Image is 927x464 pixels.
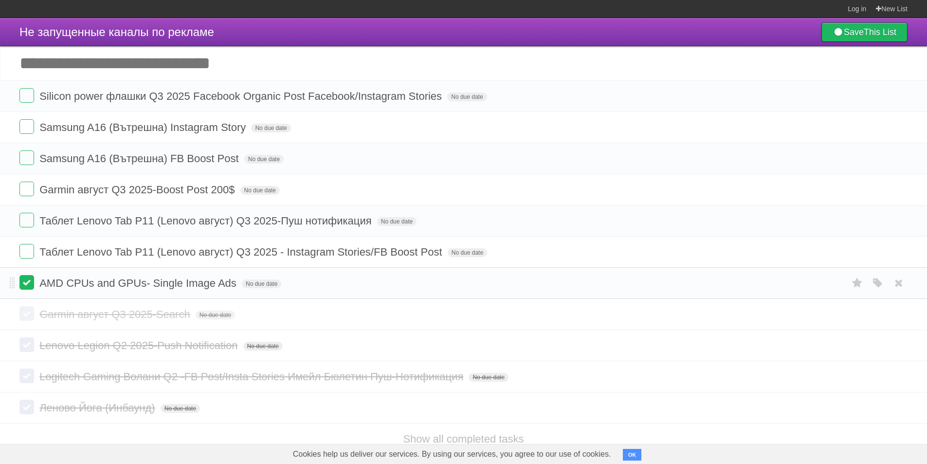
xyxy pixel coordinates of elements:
[19,337,34,352] label: Done
[39,246,444,258] span: Таблет Lenovo Tab P11 (Lenovo август) Q3 2025 - Instagram Stories/FB Boost Post
[39,371,466,383] span: Logitech Gaming Волани Q2 -FB Post/Insta Stories Имейл Бюлетин Пуш-Нотификация
[39,277,239,289] span: AMD CPUs and GPUs- Single Image Ads
[19,182,34,196] label: Done
[39,184,237,196] span: Garmin август Q3 2025-Boost Post 200$
[19,244,34,259] label: Done
[244,155,284,164] span: No due date
[448,248,487,257] span: No due date
[39,308,193,320] span: Garmin август Q3 2025-Search
[19,306,34,321] label: Done
[19,213,34,227] label: Done
[623,449,642,461] button: OK
[19,119,34,134] label: Done
[19,150,34,165] label: Done
[377,217,417,226] span: No due date
[821,22,908,42] a: SaveThis List
[848,275,867,291] label: Star task
[283,445,621,464] span: Cookies help us deliver our services. By using our services, you agree to our use of cookies.
[240,186,280,195] span: No due date
[39,121,248,133] span: Samsung A16 (Вътрешна) Instagram Story
[196,311,235,319] span: No due date
[19,88,34,103] label: Done
[19,369,34,383] label: Done
[39,402,157,414] span: Леново Йога (Инбаунд)
[39,215,374,227] span: Таблет Lenovo Tab P11 (Lenovo август) Q3 2025-Пуш нотификация
[19,25,214,38] span: Не запущенные каналы по рекламе
[39,90,444,102] span: Silicon power флашки Q3 2025 Facebook Organic Post Facebook/Instagram Stories
[39,152,241,165] span: Samsung A16 (Вътрешна) FB Boost Post
[447,93,487,101] span: No due date
[19,400,34,414] label: Done
[242,279,281,288] span: No due date
[251,124,291,132] span: No due date
[403,433,524,445] a: Show all completed tasks
[243,342,283,351] span: No due date
[19,275,34,290] label: Done
[864,27,896,37] b: This List
[161,404,200,413] span: No due date
[39,339,240,352] span: Lenovo Legion Q2 2025-Push Notification
[469,373,508,382] span: No due date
